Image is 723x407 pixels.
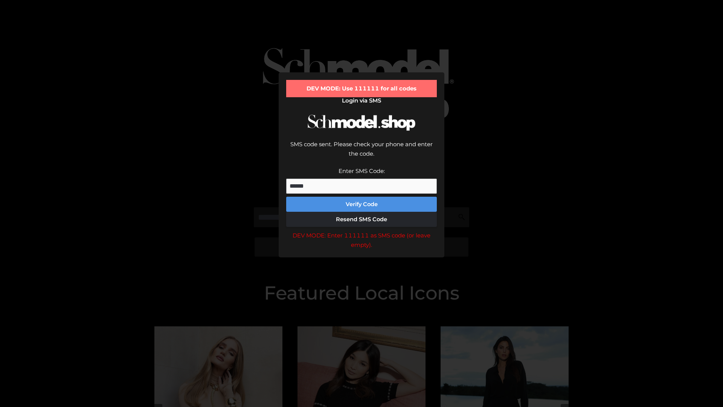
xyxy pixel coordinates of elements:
img: Schmodel Logo [305,108,418,138]
button: Verify Code [286,197,437,212]
label: Enter SMS Code: [339,167,385,174]
div: DEV MODE: Enter 111111 as SMS code (or leave empty). [286,231,437,250]
div: DEV MODE: Use 111111 for all codes [286,80,437,97]
button: Resend SMS Code [286,212,437,227]
h2: Login via SMS [286,97,437,104]
div: SMS code sent. Please check your phone and enter the code. [286,139,437,166]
